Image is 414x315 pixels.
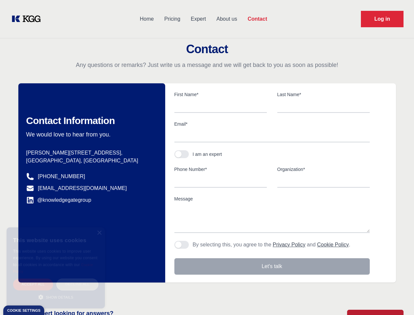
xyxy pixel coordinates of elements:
label: Message [174,196,370,202]
p: Any questions or remarks? Just write us a message and we will get back to you as soon as possible! [8,61,406,69]
label: Phone Number* [174,166,267,173]
div: Cookie settings [7,309,40,312]
button: Let's talk [174,258,370,275]
a: Pricing [159,10,186,28]
a: @knowledgegategroup [26,196,91,204]
span: Show details [46,295,73,299]
p: By selecting this, you agree to the and . [193,241,350,249]
a: Cookie Policy [13,263,93,273]
a: Expert [186,10,211,28]
div: Decline all [56,279,98,290]
a: Contact [242,10,272,28]
a: KOL Knowledge Platform: Talk to Key External Experts (KEE) [10,14,46,24]
a: Request Demo [361,11,404,27]
a: Home [134,10,159,28]
p: We would love to hear from you. [26,131,155,138]
label: First Name* [174,91,267,98]
iframe: Chat Widget [381,283,414,315]
h2: Contact [8,43,406,56]
div: Accept all [13,279,53,290]
a: Cookie Policy [317,242,349,247]
div: I am an expert [193,151,222,157]
label: Organization* [277,166,370,173]
h2: Contact Information [26,115,155,127]
label: Last Name* [277,91,370,98]
label: Email* [174,121,370,127]
div: This website uses cookies [13,232,98,248]
div: Close [97,231,102,236]
span: This website uses cookies to improve user experience. By using our website you consent to all coo... [13,249,97,267]
a: Privacy Policy [273,242,306,247]
p: [PERSON_NAME][STREET_ADDRESS], [26,149,155,157]
a: [PHONE_NUMBER] [38,173,85,180]
a: [EMAIL_ADDRESS][DOMAIN_NAME] [38,184,127,192]
div: Show details [13,294,98,300]
a: About us [211,10,242,28]
p: [GEOGRAPHIC_DATA], [GEOGRAPHIC_DATA] [26,157,155,165]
